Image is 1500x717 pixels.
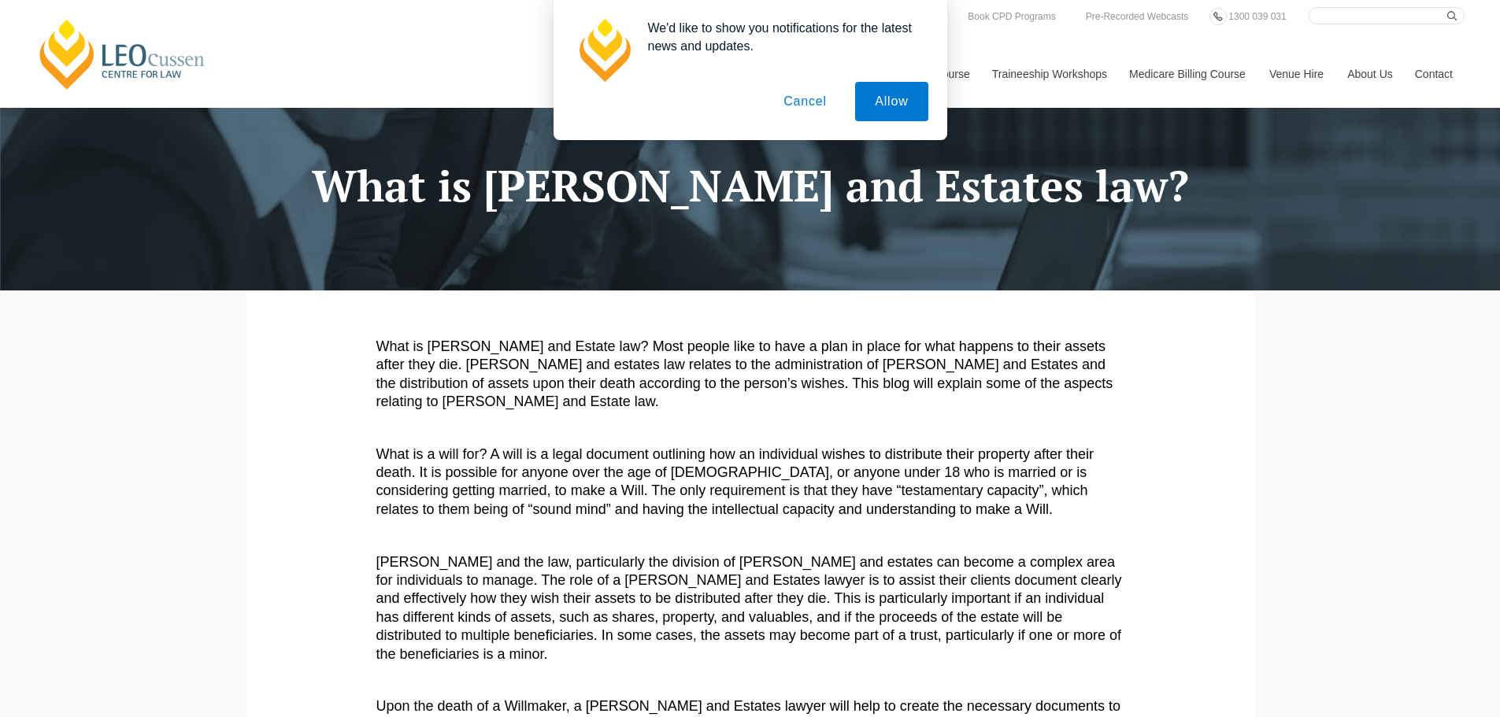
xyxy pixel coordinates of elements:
div: We'd like to show you notifications for the latest news and updates. [635,19,928,55]
h1: What is [PERSON_NAME] and Estates law? [258,162,1243,210]
span: What is [PERSON_NAME] and Estate law? Most people like to have a plan in place for what happens t... [376,338,1113,409]
button: Allow [855,82,928,121]
button: Cancel [764,82,846,121]
span: [PERSON_NAME] and the law, particularly the division of [PERSON_NAME] and estates can become a co... [376,554,1122,662]
span: What is a will for? A will is a legal document outlining how an individual wishes to distribute t... [376,446,1094,517]
img: notification icon [572,19,635,82]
